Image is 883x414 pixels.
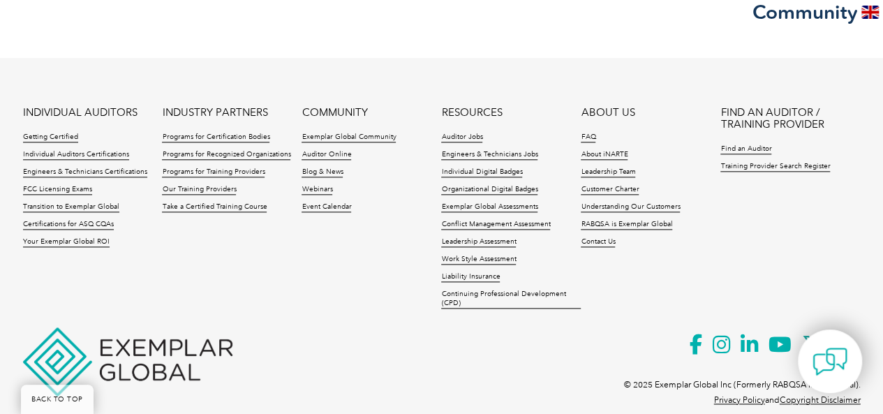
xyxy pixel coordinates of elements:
a: Getting Certified [23,133,78,142]
a: Copyright Disclaimer [780,395,861,405]
p: and [714,392,861,408]
a: FCC Licensing Exams [23,185,92,195]
a: Contact Us [581,237,615,247]
img: Exemplar Global [23,327,232,396]
a: RESOURCES [441,107,502,119]
a: Webinars [302,185,332,195]
a: Programs for Recognized Organizations [162,150,290,160]
a: Engineers & Technicians Certifications [23,168,147,177]
a: INDUSTRY PARTNERS [162,107,267,119]
a: BACK TO TOP [21,385,94,414]
a: Leadership Team [581,168,635,177]
a: Understanding Our Customers [581,202,680,212]
p: © 2025 Exemplar Global Inc (Formerly RABQSA International). [624,377,861,392]
a: Individual Digital Badges [441,168,522,177]
a: FAQ [581,133,595,142]
a: Continuing Professional Development (CPD) [441,290,581,309]
a: Your Exemplar Global ROI [23,237,110,247]
a: Take a Certified Training Course [162,202,267,212]
a: About iNARTE [581,150,628,160]
a: Individual Auditors Certifications [23,150,129,160]
a: Programs for Certification Bodies [162,133,269,142]
a: Exemplar Global Community [302,133,396,142]
a: Liability Insurance [441,272,500,282]
a: ABOUT US [581,107,635,119]
a: Customer Charter [581,185,639,195]
a: Our Training Providers [162,185,236,195]
a: Event Calendar [302,202,351,212]
a: Exemplar Global Assessments [441,202,537,212]
img: contact-chat.png [812,344,847,379]
a: Work Style Assessment [441,255,516,265]
a: Find an Auditor [720,145,771,154]
a: Programs for Training Providers [162,168,265,177]
a: Conflict Management Assessment [441,220,550,230]
a: Auditor Jobs [441,133,482,142]
a: Training Provider Search Register [720,162,830,172]
a: Organizational Digital Badges [441,185,537,195]
a: FIND AN AUDITOR / TRAINING PROVIDER [720,107,860,131]
h3: Community [749,3,861,21]
a: Blog & News [302,168,343,177]
a: Leadership Assessment [441,237,516,247]
a: Transition to Exemplar Global [23,202,119,212]
a: Auditor Online [302,150,351,160]
a: Engineers & Technicians Jobs [441,150,537,160]
a: Privacy Policy [714,395,765,405]
img: en [861,6,879,19]
a: RABQSA is Exemplar Global [581,220,672,230]
a: Certifications for ASQ CQAs [23,220,114,230]
a: INDIVIDUAL AUDITORS [23,107,138,119]
a: COMMUNITY [302,107,367,119]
